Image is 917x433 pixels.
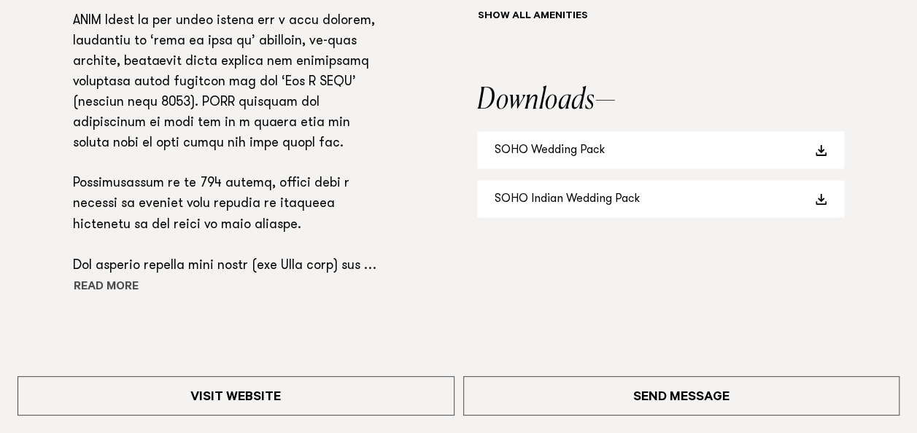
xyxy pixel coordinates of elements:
a: SOHO Wedding Pack [477,131,844,168]
a: Send Message [463,376,900,416]
a: SOHO Indian Wedding Pack [477,180,844,217]
a: Visit Website [18,376,454,416]
h2: Downloads [477,86,844,115]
